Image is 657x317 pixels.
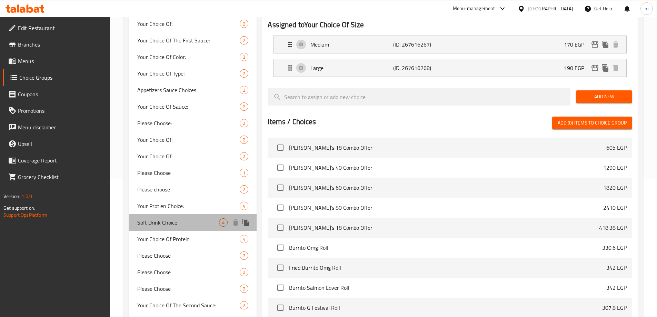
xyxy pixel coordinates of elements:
span: Grocery Checklist [18,173,104,181]
div: Expand [273,59,626,77]
span: Select choice [273,160,288,175]
span: 2 [240,153,248,160]
button: delete [610,63,621,73]
p: 330.6 EGP [602,244,627,252]
span: Select choice [273,220,288,235]
span: Please choose [137,185,240,194]
button: Add (0) items to choice group [552,117,632,129]
span: Please Choose [137,285,240,293]
span: 2 [240,302,248,309]
span: Appetizers Sauce Choices [137,86,240,94]
span: 2 [240,70,248,77]
span: Please Choose: [137,119,240,127]
p: 190 EGP [564,64,590,72]
p: 307.8 EGP [602,304,627,312]
div: Choices [240,169,248,177]
span: Promotions [18,107,104,115]
a: Coverage Report [3,152,110,169]
a: Coupons [3,86,110,102]
span: 2 [240,103,248,110]
div: Choices [240,251,248,260]
div: Soft Drink Choice4deleteduplicate [129,214,257,231]
span: Fried Burrito Omg Roll [289,264,606,272]
div: Please Choose:2 [129,115,257,131]
a: Grocery Checklist [3,169,110,185]
span: Your Choice Of: [137,136,240,144]
span: Version: [3,192,20,201]
span: Menu disclaimer [18,123,104,131]
div: Choices [240,119,248,127]
span: 2 [240,286,248,292]
span: Your Choice Of Type: [137,69,240,78]
div: Your Choice Of:2 [129,131,257,148]
a: Edit Restaurant [3,20,110,36]
span: Your Choice Of Sauce: [137,102,240,111]
span: 2 [240,252,248,259]
h2: Assigned to Your Choice Of Size [268,20,632,30]
p: (ID: 267616267) [393,40,448,49]
button: duplicate [241,217,251,228]
p: 605 EGP [606,143,627,152]
span: Your Choice Of: [137,152,240,160]
div: Your Choice Of Color:3 [129,49,257,65]
p: 170 EGP [564,40,590,49]
div: Choices [240,86,248,94]
span: Select choice [273,280,288,295]
span: [PERSON_NAME]'s 18 Combo Offer [289,143,606,152]
span: Menus [18,57,104,65]
div: Choices [240,69,248,78]
span: Coupons [18,90,104,98]
div: Choices [219,218,228,227]
a: Promotions [3,102,110,119]
span: Burrito G Festival Roll [289,304,602,312]
div: Please choose2 [129,181,257,198]
a: Upsell [3,136,110,152]
span: 4 [219,219,227,226]
div: Your Choice Of Type:2 [129,65,257,82]
span: Please Choose [137,251,240,260]
div: Choices [240,301,248,309]
span: 3 [240,54,248,60]
h2: Items / Choices [268,117,316,127]
button: edit [590,63,600,73]
div: [GEOGRAPHIC_DATA] [528,5,573,12]
span: [PERSON_NAME]'s 80 Combo Offer [289,204,603,212]
span: Upsell [18,140,104,148]
span: Select choice [273,260,288,275]
div: Please Choose2 [129,280,257,297]
span: Please Choose [137,169,240,177]
span: 4 [240,236,248,242]
li: Expand [268,33,632,56]
div: Your Choice Of:2 [129,16,257,32]
p: Large [310,64,393,72]
span: Please Choose [137,268,240,276]
div: Expand [273,36,626,53]
div: Menu-management [453,4,495,13]
input: search [268,88,570,106]
button: Add New [576,90,632,103]
button: delete [230,217,241,228]
p: 2410 EGP [603,204,627,212]
span: Edit Restaurant [18,24,104,32]
p: (ID: 267616268) [393,64,448,72]
div: Choices [240,285,248,293]
div: Choices [240,102,248,111]
span: Select choice [273,200,288,215]
p: 1290 EGP [603,164,627,172]
span: 2 [240,37,248,44]
p: Medium [310,40,393,49]
span: Select choice [273,240,288,255]
button: delete [610,39,621,50]
span: Branches [18,40,104,49]
a: Branches [3,36,110,53]
span: Select choice [273,300,288,315]
span: Your Choice Of Protein [137,235,240,243]
span: Your Protien Choice: [137,202,240,210]
span: 2 [240,21,248,27]
span: Coverage Report [18,156,104,165]
p: 418.38 EGP [599,224,627,232]
span: Soft Drink Choice [137,218,219,227]
span: 1.0.0 [21,192,32,201]
div: Your Choice Of The Second Sauce:2 [129,297,257,314]
div: Choices [240,152,248,160]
